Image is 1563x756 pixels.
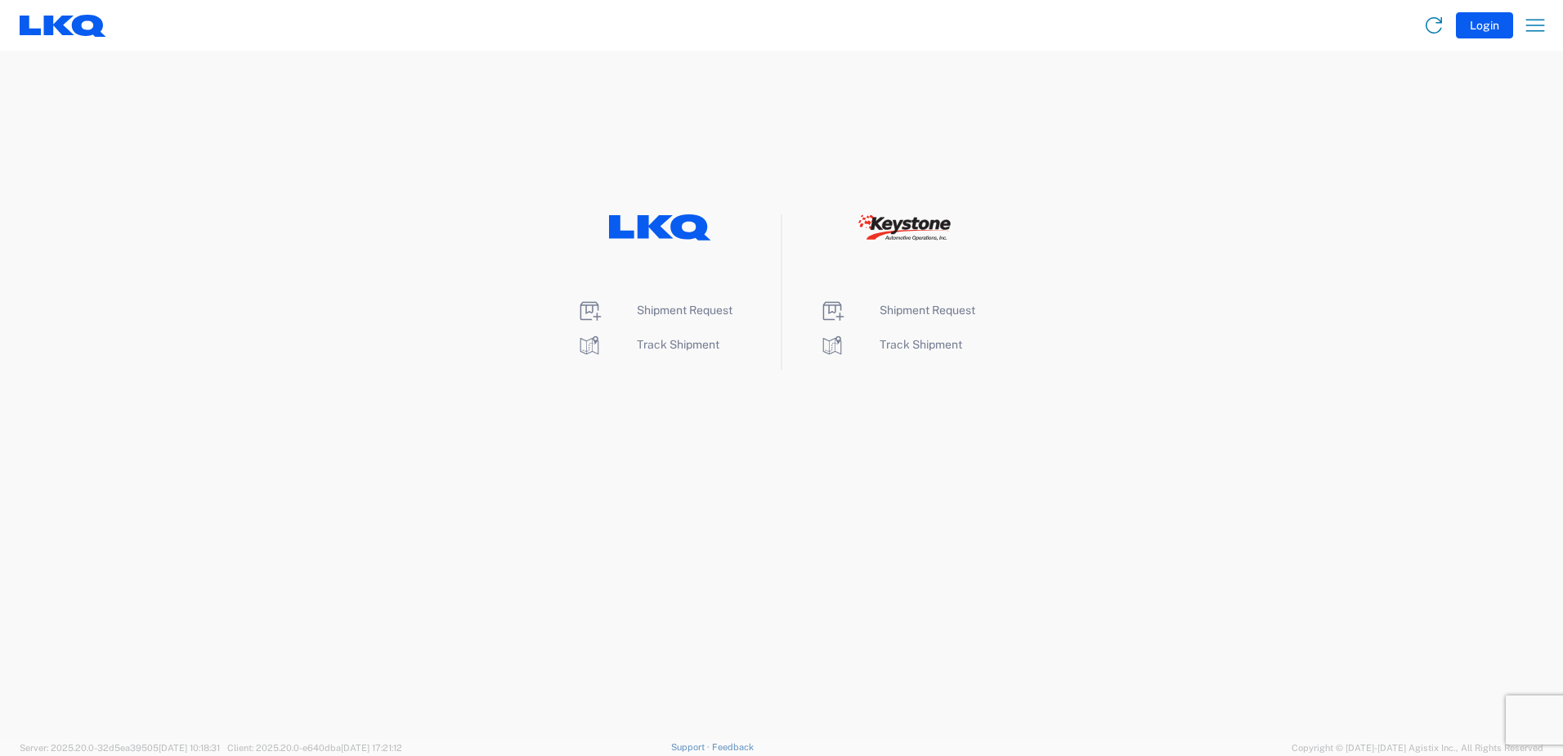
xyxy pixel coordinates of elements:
a: Track Shipment [576,338,719,351]
span: Track Shipment [880,338,962,351]
span: Track Shipment [637,338,719,351]
span: [DATE] 17:21:12 [341,743,402,753]
span: Client: 2025.20.0-e640dba [227,743,402,753]
a: Support [671,742,712,752]
span: Copyright © [DATE]-[DATE] Agistix Inc., All Rights Reserved [1292,740,1543,755]
a: Track Shipment [819,338,962,351]
a: Shipment Request [819,304,975,317]
span: [DATE] 10:18:31 [159,743,220,753]
span: Shipment Request [880,304,975,317]
span: Shipment Request [637,304,732,317]
button: Login [1456,12,1513,38]
a: Feedback [712,742,754,752]
a: Shipment Request [576,304,732,317]
span: Server: 2025.20.0-32d5ea39505 [20,743,220,753]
